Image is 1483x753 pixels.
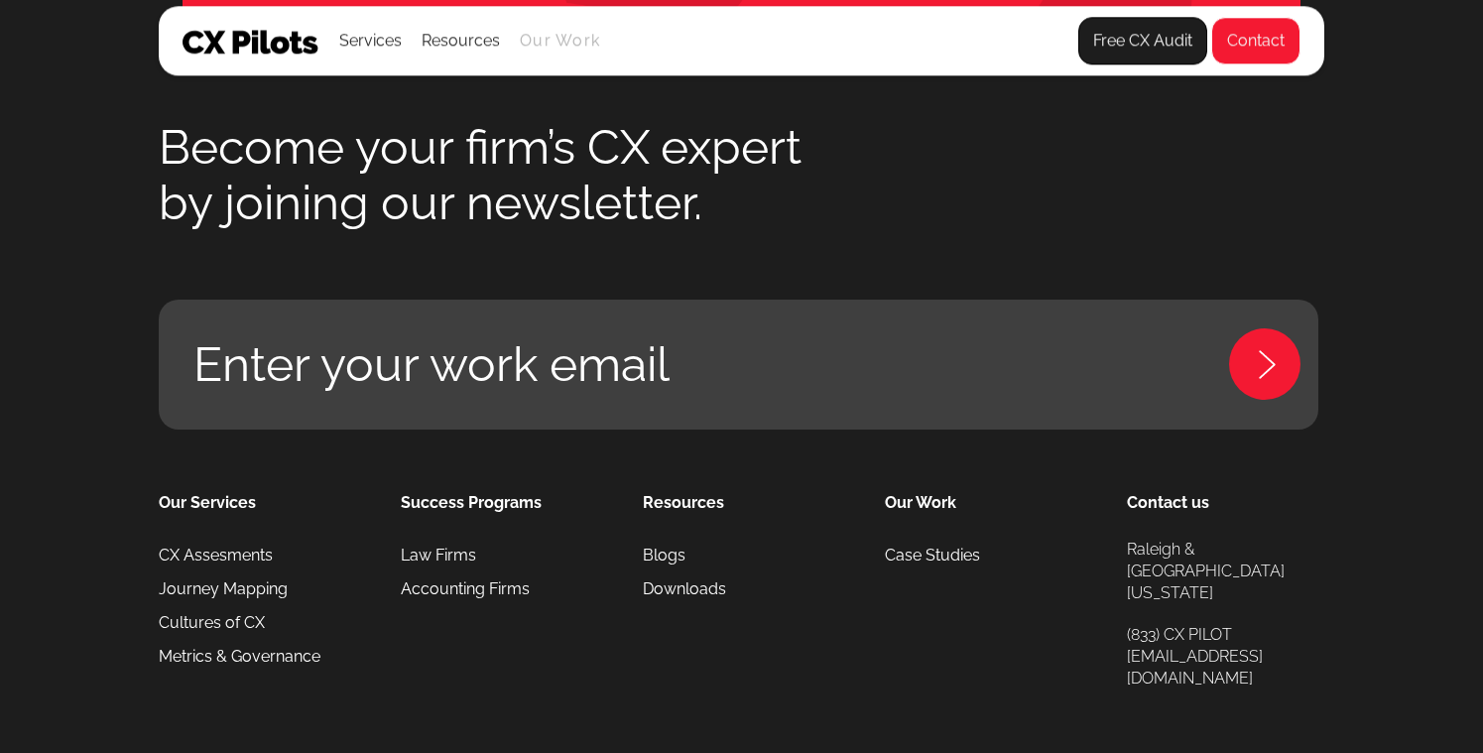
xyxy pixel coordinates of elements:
a: CX Assesments [159,539,273,572]
a: Contact [1211,17,1300,64]
a: Our Work [520,32,600,50]
a: Contact us [1127,489,1209,517]
h2: Become your firm’s CX expert by joining our newsletter. [159,119,802,230]
a: Downloads [643,572,726,606]
a: Enter your work email [159,300,1318,430]
a: Free CX Audit [1078,17,1207,64]
a: Journey Mapping [159,572,288,606]
a: Blogs [643,539,685,572]
a: Our Services [159,489,256,517]
a: Resources [643,489,724,517]
div: Resources [422,27,500,55]
a: Cultures of CX [159,606,265,640]
a: Metrics & Governance [159,640,320,674]
a: Law Firms [401,539,476,572]
a: [EMAIL_ADDRESS][DOMAIN_NAME] [1127,646,1324,690]
a: Success Programs [401,489,542,517]
a: (833) CX PILOT [1127,624,1232,646]
div: Services [339,7,402,74]
a: Raleigh & [GEOGRAPHIC_DATA][US_STATE] [1127,539,1324,604]
div: Our Work [885,489,956,517]
div: Services [339,27,402,55]
a: Accounting Firms [401,572,530,606]
div: Resources [422,7,500,74]
a: Case Studies [885,539,980,572]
